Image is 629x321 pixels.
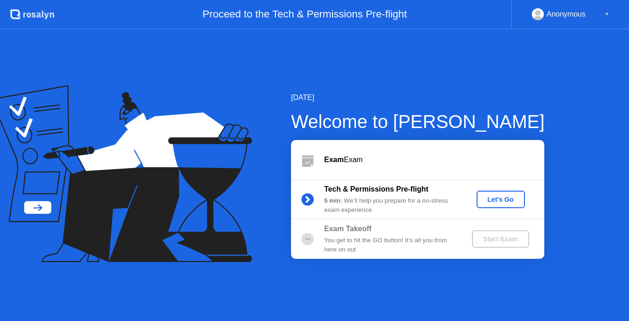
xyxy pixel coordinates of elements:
[291,92,545,103] div: [DATE]
[605,8,609,20] div: ▼
[480,196,521,203] div: Let's Go
[324,225,372,233] b: Exam Takeoff
[324,197,341,204] b: 5 min
[324,196,457,215] div: : We’ll help you prepare for a no-stress exam experience
[472,230,529,248] button: Start Exam
[324,154,544,165] div: Exam
[477,191,525,208] button: Let's Go
[324,236,457,255] div: You get to hit the GO button! It’s all you from here on out
[324,185,428,193] b: Tech & Permissions Pre-flight
[291,108,545,135] div: Welcome to [PERSON_NAME]
[476,235,525,243] div: Start Exam
[547,8,586,20] div: Anonymous
[324,156,344,163] b: Exam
